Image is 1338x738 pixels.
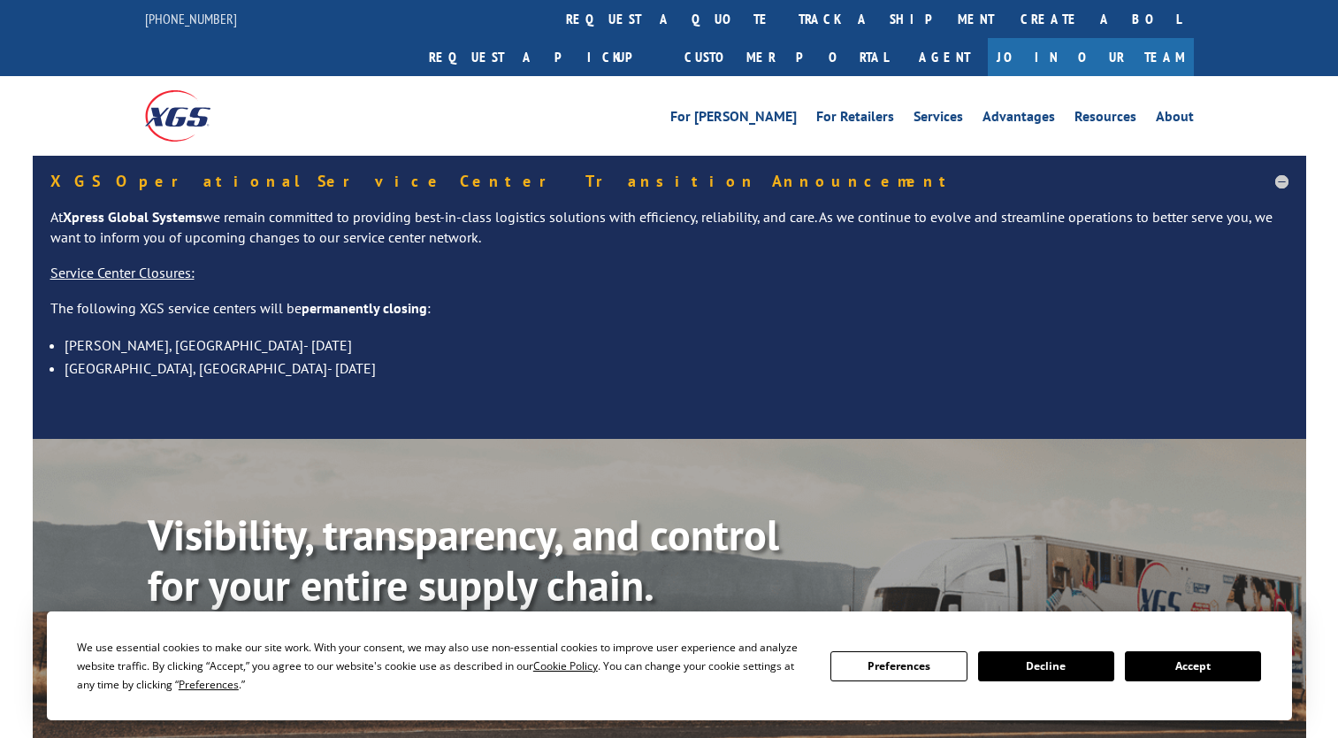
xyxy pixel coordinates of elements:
[416,38,671,76] a: Request a pickup
[982,110,1055,129] a: Advantages
[50,298,1288,334] p: The following XGS service centers will be :
[978,651,1114,681] button: Decline
[816,110,894,129] a: For Retailers
[1125,651,1261,681] button: Accept
[901,38,988,76] a: Agent
[145,10,237,27] a: [PHONE_NUMBER]
[65,334,1288,357] li: [PERSON_NAME], [GEOGRAPHIC_DATA]- [DATE]
[50,264,195,281] u: Service Center Closures:
[50,207,1288,264] p: At we remain committed to providing best-in-class logistics solutions with efficiency, reliabilit...
[988,38,1194,76] a: Join Our Team
[671,38,901,76] a: Customer Portal
[50,173,1288,189] h5: XGS Operational Service Center Transition Announcement
[533,658,598,673] span: Cookie Policy
[179,677,239,692] span: Preferences
[1074,110,1136,129] a: Resources
[148,507,779,613] b: Visibility, transparency, and control for your entire supply chain.
[302,299,427,317] strong: permanently closing
[47,611,1292,720] div: Cookie Consent Prompt
[63,208,203,226] strong: Xpress Global Systems
[1156,110,1194,129] a: About
[77,638,809,694] div: We use essential cookies to make our site work. With your consent, we may also use non-essential ...
[830,651,967,681] button: Preferences
[914,110,963,129] a: Services
[670,110,797,129] a: For [PERSON_NAME]
[65,357,1288,380] li: [GEOGRAPHIC_DATA], [GEOGRAPHIC_DATA]- [DATE]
